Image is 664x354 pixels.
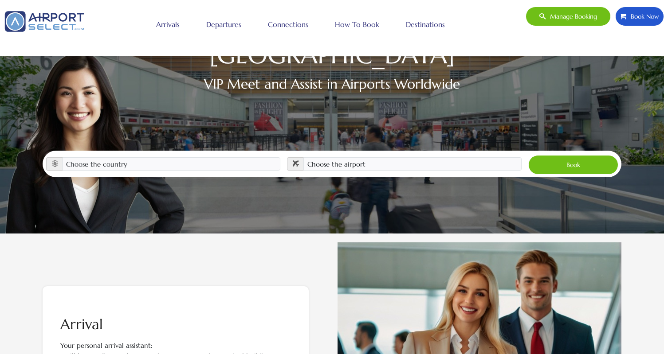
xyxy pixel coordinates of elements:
a: How to book [333,13,381,35]
a: Book Now [615,7,664,26]
span: Manage booking [546,7,597,26]
button: Book [528,155,618,175]
a: Destinations [404,13,447,35]
h2: VIP Meet and Assist in Airports Worldwide [43,74,621,94]
a: Departures [204,13,244,35]
h2: Arrival [60,317,291,331]
h1: [GEOGRAPHIC_DATA], [GEOGRAPHIC_DATA], [GEOGRAPHIC_DATA] [43,24,621,65]
span: Book Now [626,7,659,26]
a: Manage booking [526,7,611,26]
a: Connections [266,13,310,35]
a: Arrivals [154,13,182,35]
